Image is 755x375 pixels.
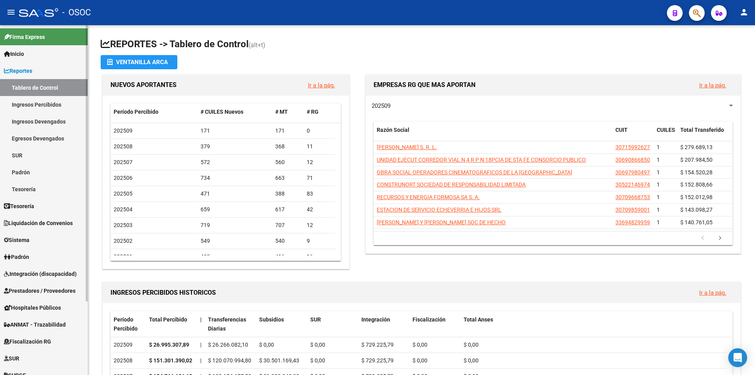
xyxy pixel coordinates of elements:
[615,127,628,133] span: CUIT
[275,126,300,135] div: 171
[464,316,493,323] span: Total Anses
[259,342,274,348] span: $ 0,00
[374,122,612,148] datatable-header-cell: Razón Social
[680,194,713,200] span: $ 152.012,98
[114,109,158,115] span: Período Percibido
[275,252,300,261] div: 416
[361,316,390,323] span: Integración
[205,311,256,337] datatable-header-cell: Transferencias Diarias
[4,50,24,58] span: Inicio
[197,311,205,337] datatable-header-cell: |
[460,311,726,337] datatable-header-cell: Total Anses
[310,357,325,364] span: $ 0,00
[307,174,332,183] div: 71
[114,238,133,244] span: 202502
[200,357,201,364] span: |
[657,219,660,225] span: 1
[275,205,300,214] div: 617
[615,219,650,225] span: 33694829959
[259,316,284,323] span: Subsidios
[307,158,332,167] div: 12
[412,357,427,364] span: $ 0,00
[680,169,713,175] span: $ 154.520,28
[612,122,654,148] datatable-header-cell: CUIT
[372,102,390,109] span: 202509
[110,81,177,89] span: NUEVOS APORTANTES
[114,206,133,212] span: 202504
[615,169,650,175] span: 30697980497
[680,127,724,133] span: Total Transferido
[114,356,143,365] div: 202508
[208,342,248,348] span: $ 26.266.082,10
[110,103,197,120] datatable-header-cell: Período Percibido
[377,181,526,188] span: CONSTRUNORT SOCIEDAD DE RESPONSABILIDAD LIMITADA
[657,144,660,150] span: 1
[657,181,660,188] span: 1
[4,219,73,227] span: Liquidación de Convenios
[657,169,660,175] span: 1
[307,126,332,135] div: 0
[107,55,171,69] div: Ventanilla ARCA
[201,236,269,246] div: 549
[6,7,16,17] mat-icon: menu
[377,157,586,163] span: UNIDAD EJECUT CORREDOR VIAL N 4 R P N 18PCIA DE STA FE CONSORCIO PUBLICO
[275,189,300,198] div: 388
[654,122,677,148] datatable-header-cell: CUILES
[615,207,650,213] span: 30709859001
[412,316,446,323] span: Fiscalización
[374,81,475,89] span: EMPRESAS RG QUE MAS APORTAN
[101,55,177,69] button: Ventanilla ARCA
[307,311,358,337] datatable-header-cell: SUR
[114,316,138,332] span: Período Percibido
[307,142,332,151] div: 11
[114,340,143,349] div: 202509
[695,234,710,243] a: go to previous page
[615,157,650,163] span: 30690866850
[4,33,45,41] span: Firma Express
[201,174,269,183] div: 734
[361,357,394,364] span: $ 729.225,79
[677,122,732,148] datatable-header-cell: Total Transferido
[302,78,341,92] button: Ir a la pág.
[464,357,479,364] span: $ 0,00
[377,207,501,213] span: ESTACION DE SERVICIO ECHEVERRIA E HIJOS SRL
[249,41,265,49] span: (alt+t)
[377,144,437,150] span: [PERSON_NAME] S. R. L.
[114,190,133,197] span: 202505
[149,357,192,364] strong: $ 151.301.390,02
[201,252,269,261] div: 432
[657,157,660,163] span: 1
[275,142,300,151] div: 368
[657,127,675,133] span: CUILES
[114,159,133,165] span: 202507
[308,82,335,89] a: Ir a la pág.
[208,357,251,364] span: $ 120.070.994,80
[62,4,91,21] span: - OSOC
[275,174,300,183] div: 663
[114,253,133,260] span: 202501
[657,207,660,213] span: 1
[201,126,269,135] div: 171
[615,194,650,200] span: 30709668753
[149,316,187,323] span: Total Percibido
[307,236,332,246] div: 9
[114,175,133,181] span: 202506
[680,207,713,213] span: $ 143.098,27
[304,103,335,120] datatable-header-cell: # RG
[615,181,650,188] span: 30522146974
[201,109,243,115] span: # CUILES Nuevos
[101,38,742,52] h1: REPORTES -> Tablero de Control
[4,354,19,363] span: SUR
[307,109,319,115] span: # RG
[208,316,246,332] span: Transferencias Diarias
[680,157,713,163] span: $ 207.984,50
[699,82,726,89] a: Ir a la pág.
[464,342,479,348] span: $ 0,00
[728,348,747,367] div: Open Intercom Messenger
[110,311,146,337] datatable-header-cell: Período Percibido
[275,236,300,246] div: 540
[275,158,300,167] div: 560
[4,253,29,261] span: Padrón
[4,270,77,278] span: Integración (discapacidad)
[272,103,304,120] datatable-header-cell: # MT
